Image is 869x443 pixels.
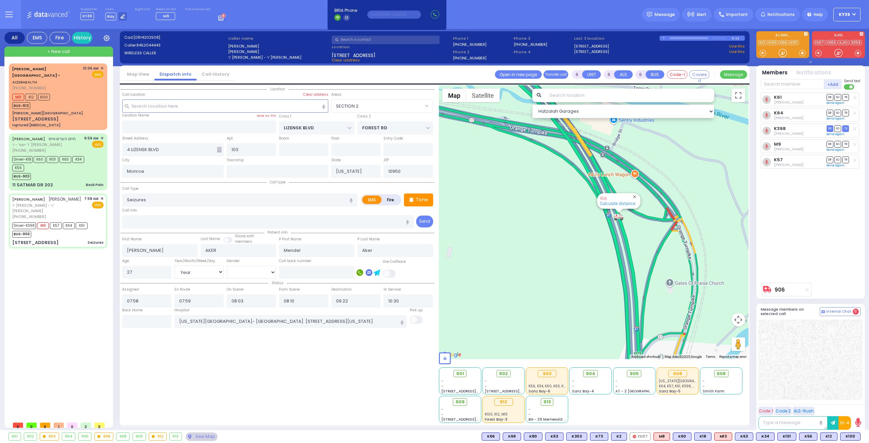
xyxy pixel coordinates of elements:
[116,433,129,440] div: 908
[796,69,831,77] button: Notifications
[774,142,781,147] a: M9
[336,103,358,110] span: SECTION 2
[122,136,148,141] label: Street Address
[774,100,803,105] span: Aron Polatsek
[659,389,681,394] span: Sanz Bay-5
[228,36,330,41] label: Caller name
[12,173,31,180] span: BUS-903
[4,32,25,44] div: All
[72,32,92,44] a: History
[779,40,788,45] a: K56
[149,433,167,440] div: 912
[441,407,443,412] span: -
[630,370,639,377] span: 905
[174,258,224,264] div: Year/Month/Week/Day
[12,85,46,91] span: [PHONE_NUMBER]
[834,141,841,147] span: SO
[331,287,352,292] label: Destination
[842,141,849,147] span: TR
[174,287,190,292] label: En Route
[100,196,104,202] span: ✕
[514,49,572,55] span: Phone 4
[572,379,574,384] span: -
[122,287,139,292] label: Assigned
[495,70,542,79] a: Open in new page
[410,308,423,313] label: Pick up
[54,423,64,428] span: 1
[789,40,799,45] a: K101
[756,432,775,441] div: BLS
[793,407,815,415] button: ALS-Rush
[12,203,82,214] span: ר' [PERSON_NAME] - ר' [PERSON_NAME]
[303,92,328,97] label: Clear address
[729,49,745,55] a: Use this
[92,71,104,78] span: EMS
[842,110,849,116] span: TR
[235,239,252,244] span: members
[174,315,407,328] input: Search hospital
[12,197,45,202] a: [PERSON_NAME]
[12,123,60,128] div: ruptured [MEDICAL_DATA]
[227,136,233,141] label: Apt
[717,370,726,377] span: 908
[100,66,104,71] span: ✕
[27,32,47,44] div: EMS
[383,259,406,264] label: Use Callback
[441,384,443,389] span: -
[228,49,330,55] label: [PERSON_NAME]
[227,287,243,292] label: On Scene
[758,40,766,45] a: K12
[774,131,803,136] span: Joshua Adler
[135,7,150,12] label: Night unit
[732,89,745,102] button: Toggle fullscreen view
[76,222,88,229] span: K61
[227,158,244,163] label: Township
[838,40,849,45] a: KJFD
[834,110,841,116] span: SO
[381,196,400,204] label: Fire
[774,126,786,131] a: K398
[827,156,833,163] span: DR
[94,423,105,428] span: 0
[600,196,607,201] a: 906
[574,43,609,49] a: [STREET_ADDRESS]
[529,384,575,389] span: K56, K34, K60, K63, K101, K18
[384,287,401,292] label: In Service
[362,196,382,204] label: EMS
[826,40,837,45] a: FD55
[827,125,833,132] span: DR
[88,240,104,245] div: Seizures
[646,70,664,79] button: BUS
[689,70,709,79] button: Covered
[12,94,24,100] span: M13
[357,237,380,242] label: P Last Name
[266,180,289,185] span: Call type
[12,66,60,78] span: [PERSON_NAME][GEOGRAPHIC_DATA] -
[767,40,778,45] a: K100
[124,50,226,56] label: WIRELESS CALLER
[631,193,638,200] button: Close
[775,287,785,292] a: 906
[827,110,833,116] span: DR
[842,94,849,100] span: TR
[78,433,91,440] div: 905
[703,389,724,394] span: Smith Farm
[81,423,91,428] span: 2
[441,412,443,417] span: -
[482,432,500,441] div: K66
[834,125,841,132] span: SO
[217,147,222,152] span: Other building occupants
[49,136,76,142] span: חיים הערש ווייס
[456,399,465,405] span: 909
[615,389,666,394] span: AT - 2 [GEOGRAPHIC_DATA]
[122,158,129,163] label: City
[703,384,705,389] span: -
[95,433,113,440] div: 906
[615,384,617,389] span: -
[838,416,851,430] button: 10-4
[12,182,53,188] div: 11 SATMAR DR 202
[279,258,311,264] label: Call back number
[774,95,782,100] a: K61
[384,136,403,141] label: Entry Code
[762,69,788,77] button: Members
